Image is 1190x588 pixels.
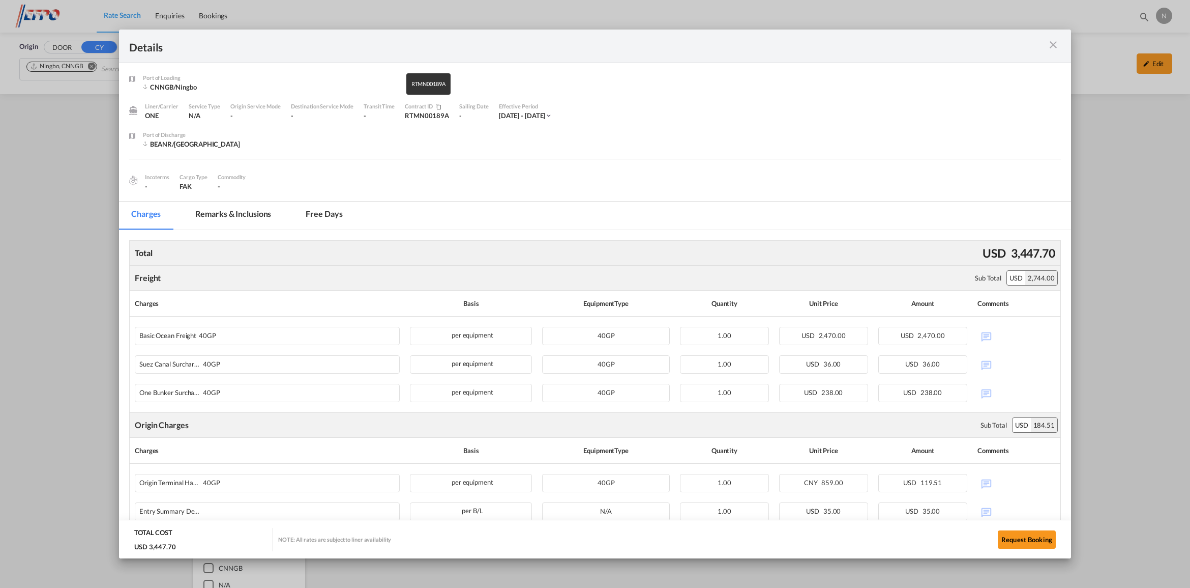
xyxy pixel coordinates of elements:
[819,331,846,340] span: 2,470.00
[433,104,440,110] md-icon: icon-content-copy
[980,242,1008,264] div: USD
[200,479,220,487] span: 40GP
[405,102,449,111] div: Contract / Rate Agreement / Tariff / Spot Pricing Reference Number
[823,360,841,368] span: 36.00
[183,202,283,230] md-tab-item: Remarks & Inclusions
[998,530,1056,549] button: Request Booking
[821,479,843,487] span: 859.00
[977,327,1055,345] div: No Comments Available
[718,360,731,368] span: 1.00
[977,355,1055,373] div: No Comments Available
[821,388,843,397] span: 238.00
[1031,418,1057,432] div: 184.51
[680,296,769,311] div: Quantity
[143,139,240,149] div: BEANR/Antwerp
[135,296,400,311] div: Charges
[278,536,391,543] div: NOTE: All rates are subject to liner availability
[1013,418,1031,432] div: USD
[145,173,169,182] div: Incoterms
[134,542,178,551] div: USD 3,447.70
[139,474,332,487] div: Origin Terminal Handling Charge (OTHC)
[143,73,224,82] div: Port of Loading
[903,388,919,397] span: USD
[598,331,615,340] span: 40GP
[143,82,224,92] div: CNNGB/Ningbo
[180,173,207,182] div: Cargo Type
[119,202,365,230] md-pagination-wrapper: Use the left and right arrow keys to navigate between tabs
[410,355,532,374] div: per equipment
[903,479,919,487] span: USD
[718,507,731,515] span: 1.00
[917,331,944,340] span: 2,470.00
[410,474,532,492] div: per equipment
[779,443,868,458] div: Unit Price
[972,291,1060,317] th: Comments
[230,102,281,111] div: Origin Service Mode
[905,360,921,368] span: USD
[218,173,246,182] div: Commodity
[977,502,1055,520] div: No Comments Available
[542,443,670,458] div: Equipment Type
[920,388,942,397] span: 238.00
[545,112,552,119] md-icon: icon-chevron-down
[975,273,1001,283] div: Sub Total
[129,40,968,52] div: Details
[189,102,220,111] div: Service Type
[977,474,1055,492] div: No Comments Available
[499,102,553,111] div: Effective Period
[718,479,731,487] span: 1.00
[410,502,532,521] div: per B/L
[411,78,445,90] div: RTMN00189A
[920,479,942,487] span: 119.51
[598,360,615,368] span: 40GP
[410,327,532,345] div: per equipment
[1047,39,1059,51] md-icon: icon-close m-3 fg-AAA8AD cursor
[1007,271,1025,285] div: USD
[980,421,1007,430] div: Sub Total
[410,296,532,311] div: Basis
[801,331,817,340] span: USD
[218,182,220,190] span: -
[923,360,940,368] span: 36.00
[806,360,822,368] span: USD
[459,111,489,120] div: -
[135,443,400,458] div: Charges
[145,182,169,191] div: -
[542,296,670,311] div: Equipment Type
[135,272,161,284] div: Freight
[139,384,332,397] div: One Bunker Surcharge
[410,384,532,402] div: per equipment
[923,507,940,515] span: 35.00
[977,384,1055,402] div: No Comments Available
[600,507,612,515] span: N/A
[718,331,731,340] span: 1.00
[119,30,1071,559] md-dialog: Port of ...
[200,389,220,397] span: 40GP
[189,111,200,120] span: N/A
[145,102,178,111] div: Liner/Carrier
[196,332,216,340] span: 40GP
[200,360,220,368] span: 40GP
[680,443,769,458] div: Quantity
[972,438,1060,464] th: Comments
[291,102,354,111] div: Destination Service Mode
[230,111,281,120] div: -
[180,182,207,191] div: FAK
[459,102,489,111] div: Sailing Date
[804,479,820,487] span: CNY
[139,356,332,368] div: Suez Canal Surcharge
[410,443,532,458] div: Basis
[804,388,820,397] span: USD
[364,102,395,111] div: Transit Time
[145,111,178,120] div: ONE
[132,245,155,261] div: Total
[128,175,139,186] img: cargo.png
[598,388,615,397] span: 40GP
[598,479,615,487] span: 40GP
[139,327,332,340] div: Basic Ocean Freight
[499,111,546,120] div: 13 Aug 2025 - 31 Aug 2025
[364,111,395,120] div: -
[901,331,916,340] span: USD
[779,296,868,311] div: Unit Price
[1025,271,1057,285] div: 2,744.00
